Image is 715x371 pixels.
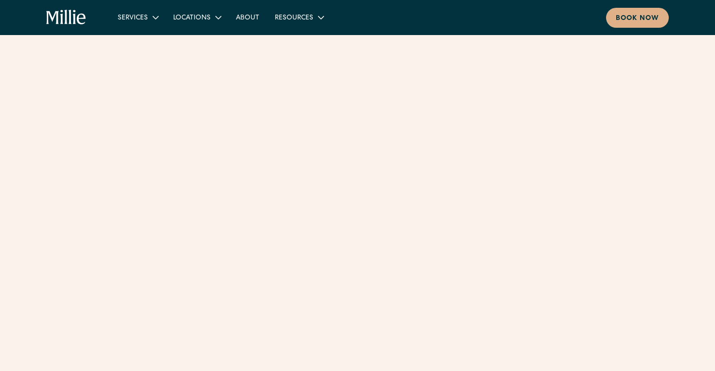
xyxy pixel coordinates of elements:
[173,13,211,23] div: Locations
[606,8,669,28] a: Book now
[267,9,331,25] div: Resources
[165,9,228,25] div: Locations
[118,13,148,23] div: Services
[228,9,267,25] a: About
[110,9,165,25] div: Services
[46,10,87,25] a: home
[275,13,313,23] div: Resources
[616,14,659,24] div: Book now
